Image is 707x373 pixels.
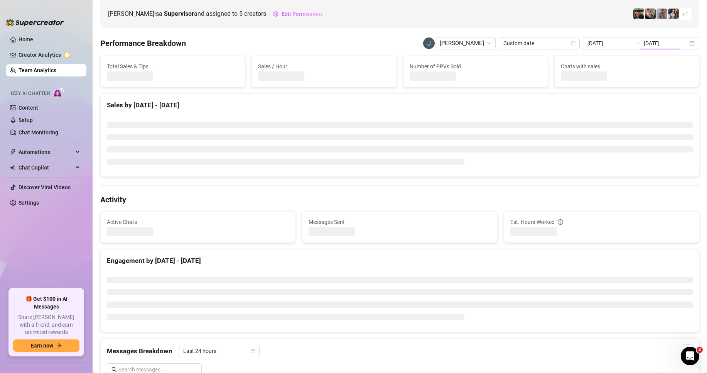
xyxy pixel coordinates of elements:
[13,295,79,310] span: 🎁 Get $100 in AI Messages
[100,38,186,49] h4: Performance Breakdown
[11,90,50,97] span: Izzy AI Chatter
[107,256,693,266] div: Engagement by [DATE] - [DATE]
[239,10,243,17] span: 5
[282,11,323,17] span: Edit Permissions
[634,40,641,46] span: to
[19,49,80,61] a: Creator Analytics exclamation-circle
[107,345,693,357] div: Messages Breakdown
[587,39,631,47] input: Start date
[561,62,693,71] span: Chats with sales
[19,200,39,206] a: Settings
[10,165,15,170] img: Chat Copilot
[634,40,641,46] span: swap-right
[19,161,73,174] span: Chat Copilot
[273,11,278,17] span: setting
[571,41,575,46] span: calendar
[309,218,491,226] span: Messages Sent
[681,347,699,365] iframe: Intercom live chat
[13,314,79,336] span: Share [PERSON_NAME] with a friend, and earn unlimited rewards
[19,105,38,111] a: Content
[56,343,62,348] span: arrow-right
[410,62,542,71] span: Number of PPVs Sold
[440,37,491,49] span: Jeffery Bamba
[10,149,16,155] span: thunderbolt
[19,184,71,190] a: Discover Viral Videos
[682,10,688,18] span: + 1
[251,349,255,353] span: calendar
[656,8,667,19] img: Joey
[19,117,33,123] a: Setup
[107,218,289,226] span: Active Chats
[108,9,266,19] span: [PERSON_NAME] is a and assigned to creators
[558,218,563,226] span: question-circle
[164,10,194,17] b: Supervisor
[258,62,390,71] span: Sales / Hour
[273,8,323,20] button: Edit Permissions
[100,194,699,205] h4: Activity
[183,345,255,357] span: Last 24 hours
[107,100,693,110] div: Sales by [DATE] - [DATE]
[633,8,644,19] img: Nathan
[423,37,435,49] img: Jeffery Bamba
[19,67,56,73] a: Team Analytics
[107,62,239,71] span: Total Sales & Tips
[19,36,33,42] a: Home
[697,347,703,353] span: 2
[19,146,73,158] span: Automations
[668,8,679,19] img: Katy
[644,39,688,47] input: End date
[53,87,65,98] img: AI Chatter
[503,37,575,49] span: Custom date
[510,218,693,226] div: Est. Hours Worked
[645,8,656,19] img: George
[111,367,117,372] span: search
[13,339,79,352] button: Earn nowarrow-right
[31,342,53,349] span: Earn now
[19,129,58,136] a: Chat Monitoring
[6,19,64,26] img: logo-BBDzfeDw.svg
